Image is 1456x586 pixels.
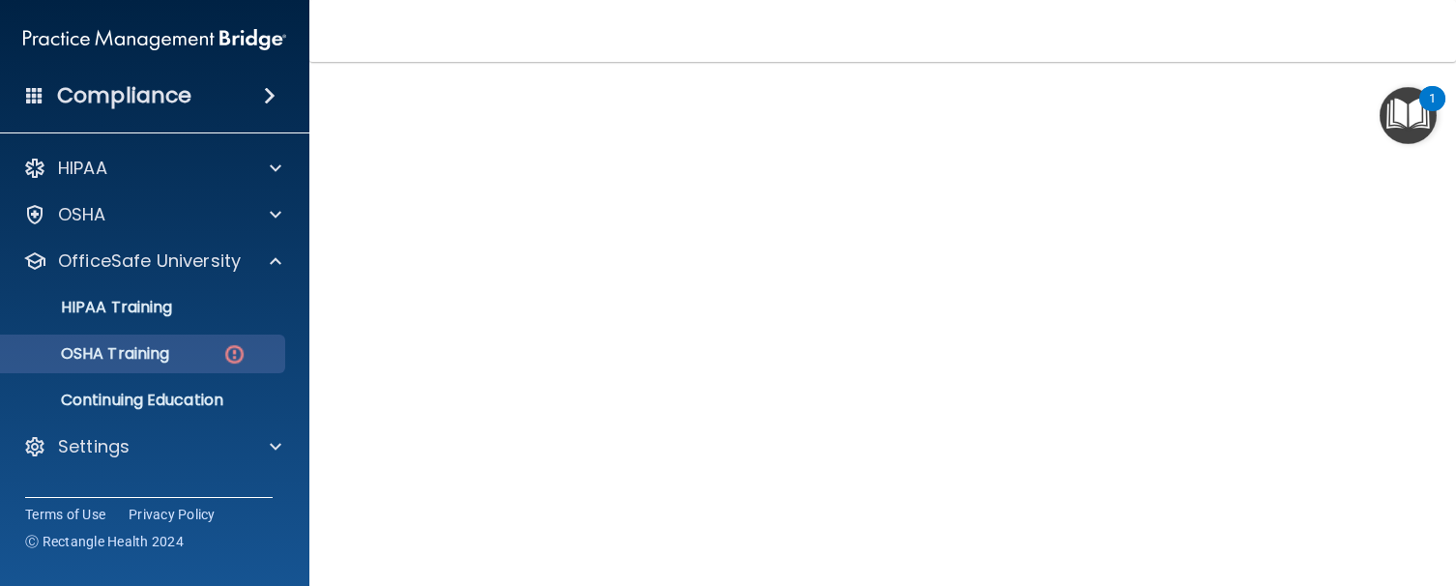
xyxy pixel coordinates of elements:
p: HIPAA [58,157,107,180]
a: OfficeSafe University [23,249,281,273]
p: HIPAA Training [13,298,172,317]
a: Terms of Use [25,505,105,524]
p: OfficeSafe University [58,249,241,273]
a: HIPAA [23,157,281,180]
a: Privacy Policy [129,505,216,524]
button: Open Resource Center, 1 new notification [1380,87,1437,144]
p: OSHA [58,203,106,226]
p: Continuing Education [13,391,277,410]
div: 1 [1429,99,1436,124]
a: OSHA [23,203,281,226]
h4: Compliance [57,82,191,109]
span: Ⓒ Rectangle Health 2024 [25,532,184,551]
a: Settings [23,435,281,458]
img: PMB logo [23,20,286,59]
img: danger-circle.6113f641.png [222,342,247,366]
p: OSHA Training [13,344,169,364]
p: Settings [58,435,130,458]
